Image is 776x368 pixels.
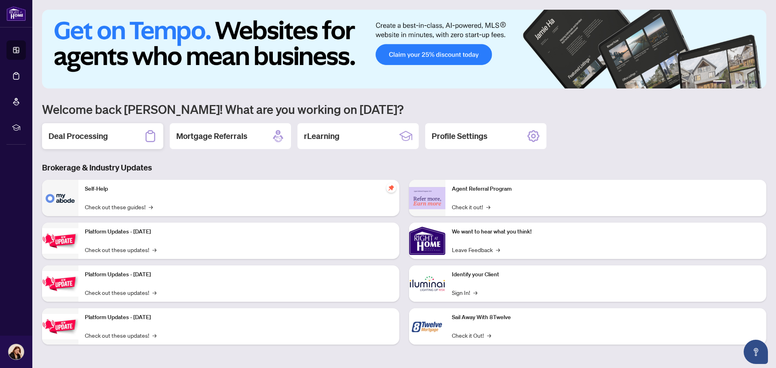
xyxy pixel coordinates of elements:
[749,80,752,84] button: 5
[85,185,393,193] p: Self-Help
[85,270,393,279] p: Platform Updates - [DATE]
[42,271,78,297] img: Platform Updates - July 8, 2025
[432,130,487,142] h2: Profile Settings
[42,10,766,88] img: Slide 0
[452,270,760,279] p: Identify your Client
[452,331,491,340] a: Check it Out!→
[176,130,247,142] h2: Mortgage Referrals
[486,202,490,211] span: →
[742,80,745,84] button: 4
[452,245,500,254] a: Leave Feedback→
[409,223,445,259] img: We want to hear what you think!
[85,245,156,254] a: Check out these updates!→
[149,202,153,211] span: →
[409,265,445,302] img: Identify your Client
[48,130,108,142] h2: Deal Processing
[496,245,500,254] span: →
[85,313,393,322] p: Platform Updates - [DATE]
[85,288,156,297] a: Check out these updates!→
[85,202,153,211] a: Check out these guides!→
[713,80,726,84] button: 1
[452,313,760,322] p: Sail Away With 8Twelve
[8,344,24,360] img: Profile Icon
[729,80,732,84] button: 2
[473,288,477,297] span: →
[6,6,26,21] img: logo
[42,228,78,254] img: Platform Updates - July 21, 2025
[755,80,758,84] button: 6
[85,331,156,340] a: Check out these updates!→
[409,187,445,209] img: Agent Referral Program
[487,331,491,340] span: →
[409,308,445,345] img: Sail Away With 8Twelve
[152,245,156,254] span: →
[386,183,396,193] span: pushpin
[452,185,760,193] p: Agent Referral Program
[744,340,768,364] button: Open asap
[42,101,766,117] h1: Welcome back [PERSON_NAME]! What are you working on [DATE]?
[736,80,739,84] button: 3
[452,227,760,236] p: We want to hear what you think!
[304,130,339,142] h2: rLearning
[42,162,766,173] h3: Brokerage & Industry Updates
[42,180,78,216] img: Self-Help
[152,331,156,340] span: →
[152,288,156,297] span: →
[85,227,393,236] p: Platform Updates - [DATE]
[42,314,78,339] img: Platform Updates - June 23, 2025
[452,202,490,211] a: Check it out!→
[452,288,477,297] a: Sign In!→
